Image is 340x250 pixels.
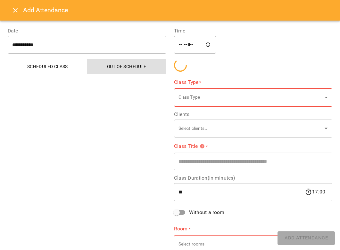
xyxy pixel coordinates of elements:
[189,209,225,216] span: Without a room
[174,112,333,117] label: Clients
[178,241,322,247] p: Select rooms
[174,28,333,33] label: Time
[8,3,23,18] button: Close
[174,175,333,181] label: Class Duration(in minutes)
[87,59,166,74] button: Out of Schedule
[12,63,83,70] span: Scheduled class
[8,28,166,33] label: Date
[174,88,333,107] div: Class Type
[91,63,162,70] span: Out of Schedule
[174,144,205,149] span: Class Title
[23,5,332,15] h6: Add Attendance
[200,144,205,149] svg: Please specify class title or select clients
[174,225,333,233] label: Room
[174,119,333,138] div: Select clients...
[178,125,322,132] p: Select clients...
[178,94,322,101] p: Class Type
[8,59,87,74] button: Scheduled class
[174,78,333,86] label: Class Type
